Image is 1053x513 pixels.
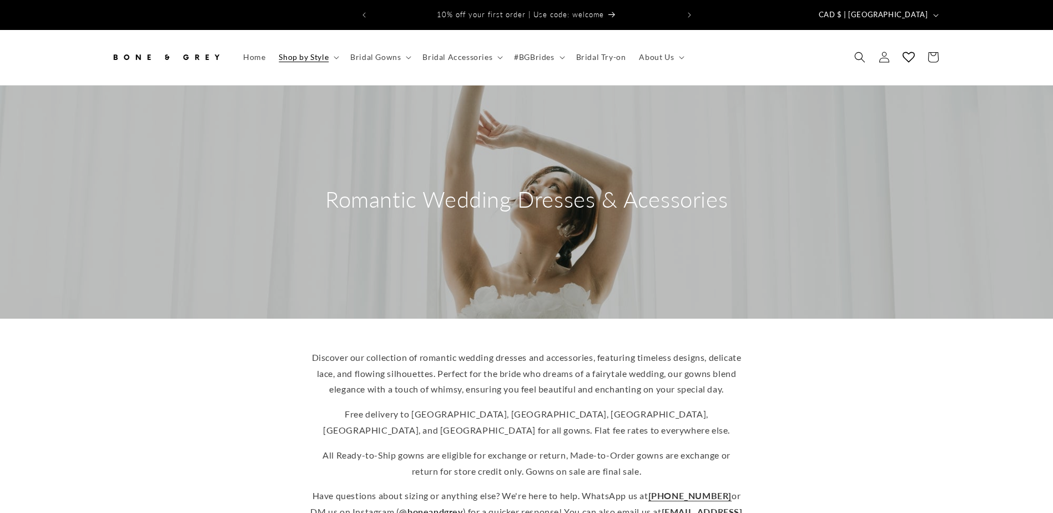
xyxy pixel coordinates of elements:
summary: Search [848,45,872,69]
button: CAD $ | [GEOGRAPHIC_DATA] [812,4,943,26]
a: Bridal Try-on [570,46,633,69]
span: Bridal Try-on [576,52,626,62]
span: About Us [639,52,674,62]
span: Bridal Gowns [350,52,401,62]
span: Home [243,52,265,62]
h2: Romantic Wedding Dresses & Acessories [325,185,728,214]
summary: Bridal Gowns [344,46,416,69]
summary: Bridal Accessories [416,46,507,69]
span: 10% off your first order | Use code: welcome [437,10,604,19]
a: Bone and Grey Bridal [106,41,225,74]
span: Bridal Accessories [422,52,492,62]
p: Discover our collection of romantic wedding dresses and accessories, featuring timeless designs, ... [310,350,743,398]
summary: #BGBrides [507,46,569,69]
a: [PHONE_NUMBER] [648,490,732,501]
p: Free delivery to [GEOGRAPHIC_DATA], [GEOGRAPHIC_DATA], [GEOGRAPHIC_DATA], [GEOGRAPHIC_DATA], and ... [310,406,743,439]
span: CAD $ | [GEOGRAPHIC_DATA] [819,9,928,21]
button: Next announcement [677,4,702,26]
p: All Ready-to-Ship gowns are eligible for exchange or return, Made-to-Order gowns are exchange or ... [310,447,743,480]
span: #BGBrides [514,52,554,62]
button: Previous announcement [352,4,376,26]
summary: About Us [632,46,689,69]
summary: Shop by Style [272,46,344,69]
span: Shop by Style [279,52,329,62]
a: Home [236,46,272,69]
img: Bone and Grey Bridal [110,45,221,69]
